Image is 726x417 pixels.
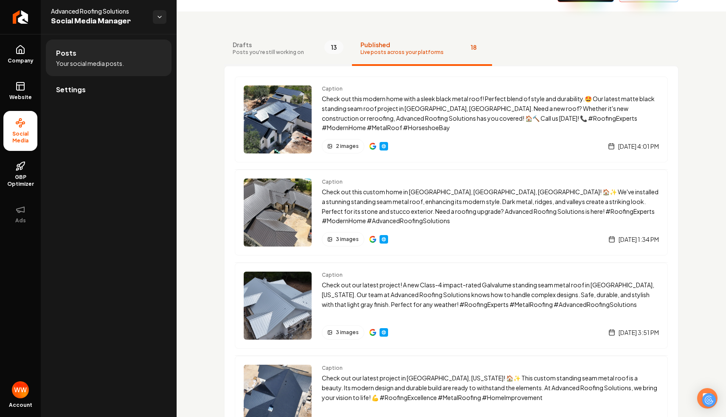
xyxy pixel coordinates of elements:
span: Your social media posts. [56,59,124,68]
span: 3 images [336,329,359,336]
span: Company [4,57,37,64]
span: [DATE] 3:51 PM [619,328,659,337]
a: Website [3,74,37,108]
img: Post preview [244,85,312,153]
span: Advanced Roofing Solutions [51,7,146,15]
span: Posts [56,48,76,58]
span: Posts you're still working on [233,49,304,56]
a: View on Google Business Profile [369,329,376,336]
span: Caption [322,85,659,92]
div: Open Intercom Messenger [697,388,718,408]
span: Social Media [3,130,37,144]
img: Website [380,329,387,336]
a: Post previewCaptionCheck out our latest project! A new Class-4 impact-rated Galvalume standing se... [235,262,668,349]
a: Post previewCaptionCheck out this custom home in [GEOGRAPHIC_DATA], [GEOGRAPHIC_DATA], [GEOGRAPHI... [235,169,668,255]
p: Check out our latest project in [GEOGRAPHIC_DATA], [US_STATE]! 🏠✨ This custom standing seam metal... [322,373,659,402]
img: Post preview [244,179,312,247]
span: Social Media Manager [51,15,146,27]
a: GBP Optimizer [3,154,37,194]
img: Website [380,236,387,243]
span: Caption [322,179,659,185]
img: Post preview [244,272,312,340]
img: Google [369,236,376,243]
span: Account [9,402,32,408]
img: Google [369,143,376,150]
button: Open user button [12,381,29,398]
a: Settings [46,76,172,103]
span: Published [360,40,444,49]
a: Post previewCaptionCheck out this modern home with a sleek black metal roof! Perfect blend of sty... [235,77,668,162]
span: [DATE] 4:01 PM [618,142,659,150]
a: View on Google Business Profile [369,143,376,150]
p: Check out our latest project! A new Class-4 impact-rated Galvalume standing seam metal roof in [G... [322,280,659,309]
a: Website [380,328,388,337]
p: Check out this custom home in [GEOGRAPHIC_DATA], [GEOGRAPHIC_DATA], [GEOGRAPHIC_DATA]! 🏠✨ We've i... [322,187,659,226]
span: Website [6,94,35,101]
button: DraftsPosts you're still working on13 [224,32,352,66]
span: 2 images [336,143,359,150]
span: 3 images [336,236,359,243]
a: Website [380,235,388,244]
span: GBP Optimizer [3,174,37,187]
span: Settings [56,85,86,95]
span: Live posts across your platforms [360,49,444,56]
nav: Tabs [224,32,678,66]
button: Ads [3,198,37,231]
a: Website [380,142,388,150]
span: [DATE] 1:34 PM [619,235,659,244]
button: PublishedLive posts across your platforms18 [352,32,492,66]
span: 13 [324,40,343,54]
img: Will Wallace [12,381,29,398]
a: Company [3,38,37,71]
a: View on Google Business Profile [369,236,376,243]
img: Google [369,329,376,336]
p: Check out this modern home with a sleek black metal roof! Perfect blend of style and durability.🤩... [322,94,659,133]
span: 18 [464,40,484,54]
span: Ads [12,217,29,224]
img: Rebolt Logo [13,10,28,24]
span: Caption [322,272,659,278]
span: Caption [322,365,659,372]
span: Drafts [233,40,304,49]
img: Website [380,143,387,150]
